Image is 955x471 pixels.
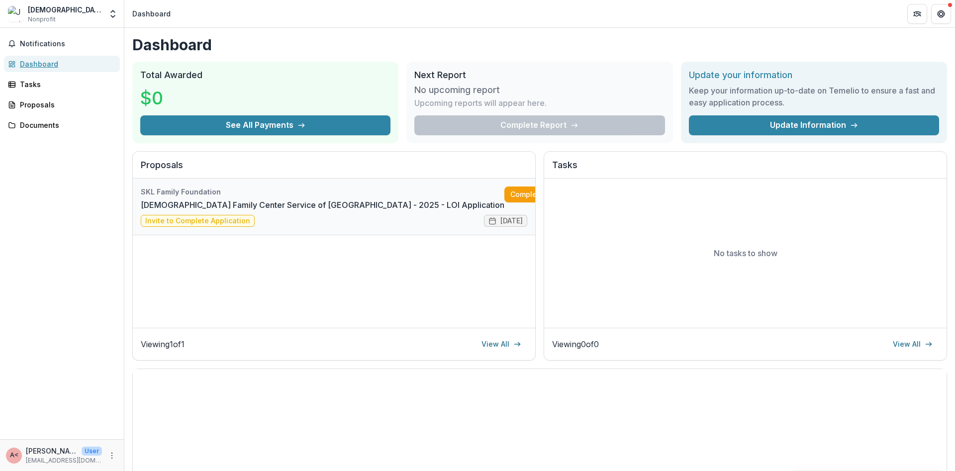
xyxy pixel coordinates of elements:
[106,4,120,24] button: Open entity switcher
[414,85,500,95] h3: No upcoming report
[140,115,390,135] button: See All Payments
[26,456,102,465] p: [EMAIL_ADDRESS][DOMAIN_NAME]
[931,4,951,24] button: Get Help
[887,336,939,352] a: View All
[414,70,665,81] h2: Next Report
[689,70,939,81] h2: Update your information
[20,120,112,130] div: Documents
[28,15,56,24] span: Nonprofit
[20,59,112,69] div: Dashboard
[132,36,947,54] h1: Dashboard
[10,452,18,459] div: Amy Weiss <aweiss@jfcsmpls.org>
[140,70,390,81] h2: Total Awarded
[714,247,777,259] p: No tasks to show
[128,6,175,21] nav: breadcrumb
[106,450,118,462] button: More
[689,115,939,135] a: Update Information
[4,117,120,133] a: Documents
[552,160,939,179] h2: Tasks
[28,4,102,15] div: [DEMOGRAPHIC_DATA] Family Center Service of [GEOGRAPHIC_DATA]
[4,96,120,113] a: Proposals
[476,336,527,352] a: View All
[132,8,171,19] div: Dashboard
[552,338,599,350] p: Viewing 0 of 0
[20,79,112,90] div: Tasks
[4,36,120,52] button: Notifications
[20,99,112,110] div: Proposals
[141,199,504,211] a: [DEMOGRAPHIC_DATA] Family Center Service of [GEOGRAPHIC_DATA] - 2025 - LOI Application
[141,338,185,350] p: Viewing 1 of 1
[414,97,547,109] p: Upcoming reports will appear here.
[907,4,927,24] button: Partners
[20,40,116,48] span: Notifications
[26,446,78,456] p: [PERSON_NAME] <[EMAIL_ADDRESS][DOMAIN_NAME]>
[689,85,939,108] h3: Keep your information up-to-date on Temelio to ensure a fast and easy application process.
[82,447,102,456] p: User
[4,56,120,72] a: Dashboard
[140,85,215,111] h3: $0
[141,160,527,179] h2: Proposals
[4,76,120,93] a: Tasks
[8,6,24,22] img: Jewish Family Center Service of Minneapolis
[504,187,562,202] a: Complete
